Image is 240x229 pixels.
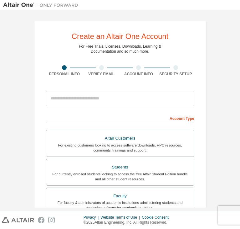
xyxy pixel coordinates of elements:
[46,72,83,77] div: Personal Info
[157,72,194,77] div: Security Setup
[83,72,120,77] div: Verify Email
[50,192,190,200] div: Faculty
[50,172,190,182] div: For currently enrolled students looking to access the free Altair Student Edition bundle and all ...
[79,44,161,54] div: For Free Trials, Licenses, Downloads, Learning & Documentation and so much more.
[120,72,157,77] div: Account Info
[3,2,81,8] img: Altair One
[142,215,172,220] div: Cookie Consent
[46,113,194,123] div: Account Type
[48,217,55,223] img: instagram.svg
[84,220,172,225] p: © 2025 Altair Engineering, Inc. All Rights Reserved.
[72,33,169,40] div: Create an Altair One Account
[2,217,34,223] img: altair_logo.svg
[38,217,44,223] img: facebook.svg
[50,143,190,153] div: For existing customers looking to access software downloads, HPC resources, community, trainings ...
[50,163,190,172] div: Students
[50,200,190,210] div: For faculty & administrators of academic institutions administering students and accessing softwa...
[84,215,100,220] div: Privacy
[50,134,190,143] div: Altair Customers
[100,215,142,220] div: Website Terms of Use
